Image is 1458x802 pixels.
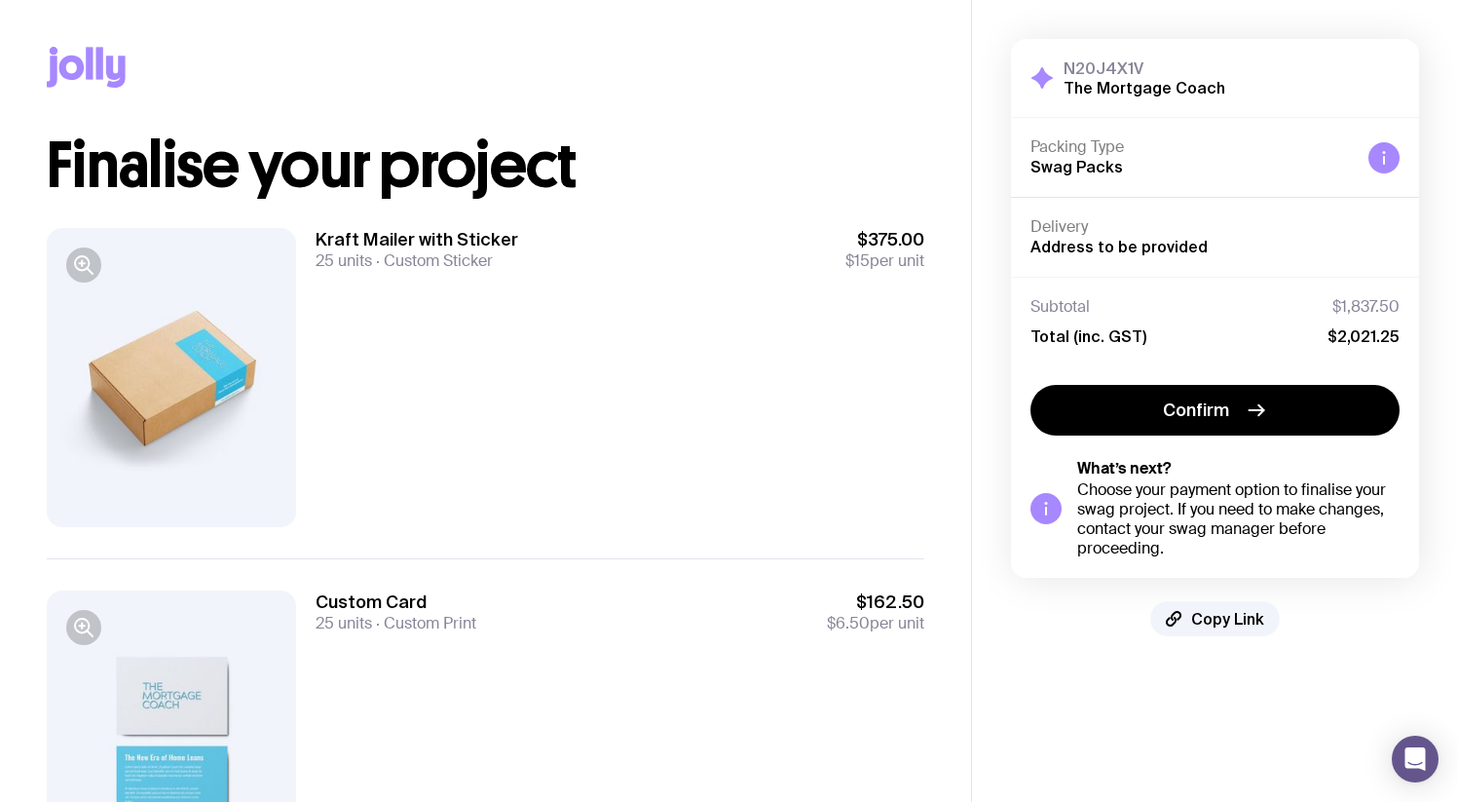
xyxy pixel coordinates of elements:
button: Copy Link [1150,601,1280,636]
span: $6.50 [827,613,870,633]
h3: N20J4X1V [1064,58,1225,78]
span: $375.00 [845,228,924,251]
span: Swag Packs [1030,158,1123,175]
h4: Packing Type [1030,137,1353,157]
span: per unit [827,614,924,633]
h5: What’s next? [1077,459,1400,478]
h3: Kraft Mailer with Sticker [316,228,518,251]
h1: Finalise your project [47,134,924,197]
h2: The Mortgage Coach [1064,78,1225,97]
span: Custom Sticker [372,250,493,271]
button: Confirm [1030,385,1400,436]
span: 25 units [316,250,372,271]
span: Confirm [1163,399,1229,422]
span: Address to be provided [1030,238,1208,255]
span: Total (inc. GST) [1030,326,1146,346]
span: Copy Link [1191,609,1264,629]
span: Custom Print [372,613,476,633]
span: $2,021.25 [1327,326,1400,346]
div: Open Intercom Messenger [1392,736,1439,783]
span: 25 units [316,613,372,633]
span: Subtotal [1030,297,1090,317]
h3: Custom Card [316,591,476,614]
h4: Delivery [1030,217,1400,237]
span: $15 [845,250,870,271]
div: Choose your payment option to finalise your swag project. If you need to make changes, contact yo... [1077,480,1400,558]
span: per unit [845,251,924,271]
span: $1,837.50 [1332,297,1400,317]
span: $162.50 [827,591,924,614]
